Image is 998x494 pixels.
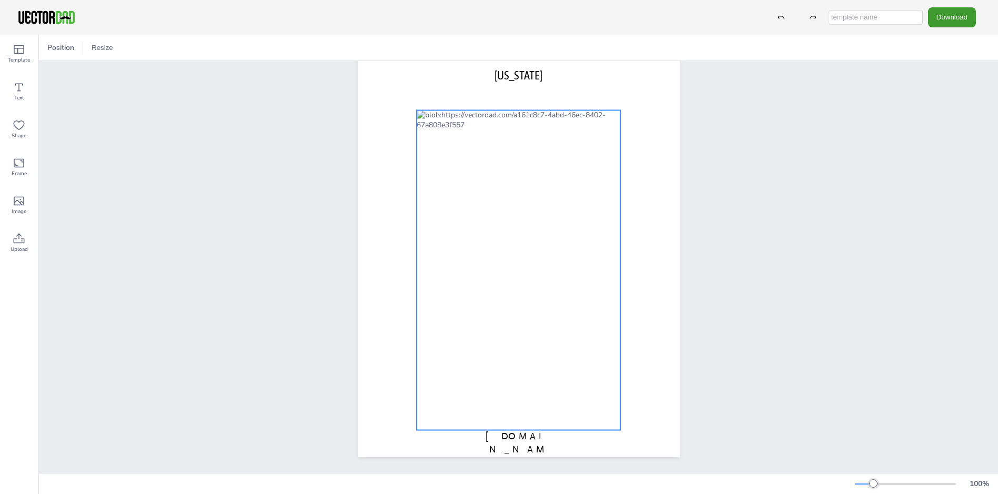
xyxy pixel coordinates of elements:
span: Image [12,207,26,216]
span: Text [14,94,24,102]
button: Resize [87,39,117,56]
span: [DOMAIN_NAME] [486,430,551,468]
img: VectorDad-1.png [17,9,76,25]
button: Download [928,7,976,27]
span: Position [45,43,76,53]
span: Template [8,56,30,64]
span: Frame [12,169,27,178]
div: 100 % [966,479,992,489]
span: Shape [12,132,26,140]
span: [US_STATE] [495,68,542,82]
input: template name [829,10,923,25]
span: Upload [11,245,28,254]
